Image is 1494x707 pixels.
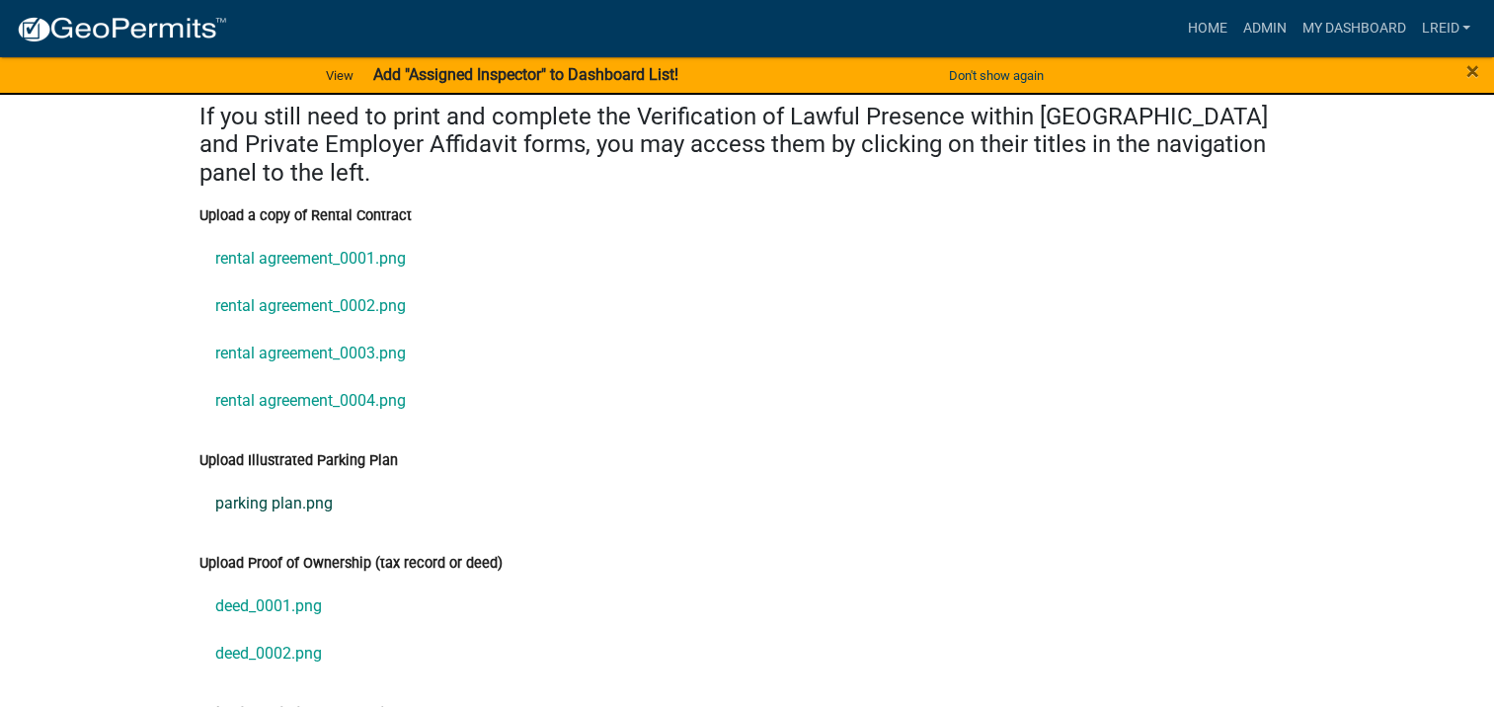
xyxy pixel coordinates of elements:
[199,282,1296,330] a: rental agreement_0002.png
[1413,10,1478,47] a: LREID
[941,59,1052,92] button: Don't show again
[199,209,412,223] label: Upload a copy of Rental Contract
[373,65,678,84] strong: Add "Assigned Inspector" to Dashboard List!
[1234,10,1294,47] a: Admin
[1466,57,1479,85] span: ×
[318,59,361,92] a: View
[199,583,1296,630] a: deed_0001.png
[199,630,1296,677] a: deed_0002.png
[199,103,1296,188] h4: If you still need to print and complete the Verification of Lawful Presence within [GEOGRAPHIC_DA...
[199,330,1296,377] a: rental agreement_0003.png
[1466,59,1479,83] button: Close
[199,454,398,468] label: Upload Illustrated Parking Plan
[199,480,1296,527] a: parking plan.png
[199,235,1296,282] a: rental agreement_0001.png
[199,557,503,571] label: Upload Proof of Ownership (tax record or deed)
[1179,10,1234,47] a: Home
[1294,10,1413,47] a: My Dashboard
[199,377,1296,425] a: rental agreement_0004.png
